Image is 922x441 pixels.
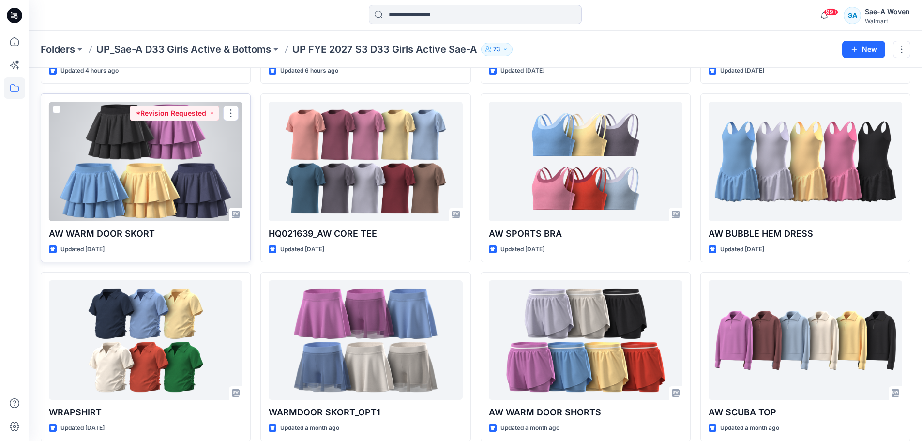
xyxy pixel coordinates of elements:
p: AW SCUBA TOP [709,406,902,419]
p: AW WARM DOOR SKORT [49,227,242,241]
a: AW BUBBLE HEM DRESS [709,102,902,221]
p: HQ021639_AW CORE TEE [269,227,462,241]
p: Updated [DATE] [500,66,544,76]
p: Updated [DATE] [720,66,764,76]
p: 73 [493,44,500,55]
p: Updated [DATE] [720,244,764,255]
a: AW SCUBA TOP [709,280,902,400]
p: AW SPORTS BRA [489,227,682,241]
p: AW BUBBLE HEM DRESS [709,227,902,241]
button: New [842,41,885,58]
p: Updated a month ago [720,423,779,433]
div: Walmart [865,17,910,25]
p: Updated 6 hours ago [280,66,338,76]
a: AW WARM DOOR SHORTS [489,280,682,400]
button: 73 [481,43,513,56]
a: HQ021639_AW CORE TEE [269,102,462,221]
a: UP_Sae-A D33 Girls Active & Bottoms [96,43,271,56]
p: Updated a month ago [280,423,339,433]
p: WARMDOOR SKORT_OPT1 [269,406,462,419]
span: 99+ [824,8,838,16]
div: SA [844,7,861,24]
a: AW WARM DOOR SKORT [49,102,242,221]
p: Updated [DATE] [500,244,544,255]
a: WARMDOOR SKORT_OPT1 [269,280,462,400]
p: Updated [DATE] [280,244,324,255]
a: WRAPSHIRT [49,280,242,400]
p: AW WARM DOOR SHORTS [489,406,682,419]
div: Sae-A Woven [865,6,910,17]
p: Updated [DATE] [60,244,105,255]
p: Updated 4 hours ago [60,66,119,76]
p: Updated [DATE] [60,423,105,433]
a: Folders [41,43,75,56]
p: UP FYE 2027 S3 D33 Girls Active Sae-A [292,43,477,56]
a: AW SPORTS BRA [489,102,682,221]
p: Updated a month ago [500,423,559,433]
p: WRAPSHIRT [49,406,242,419]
